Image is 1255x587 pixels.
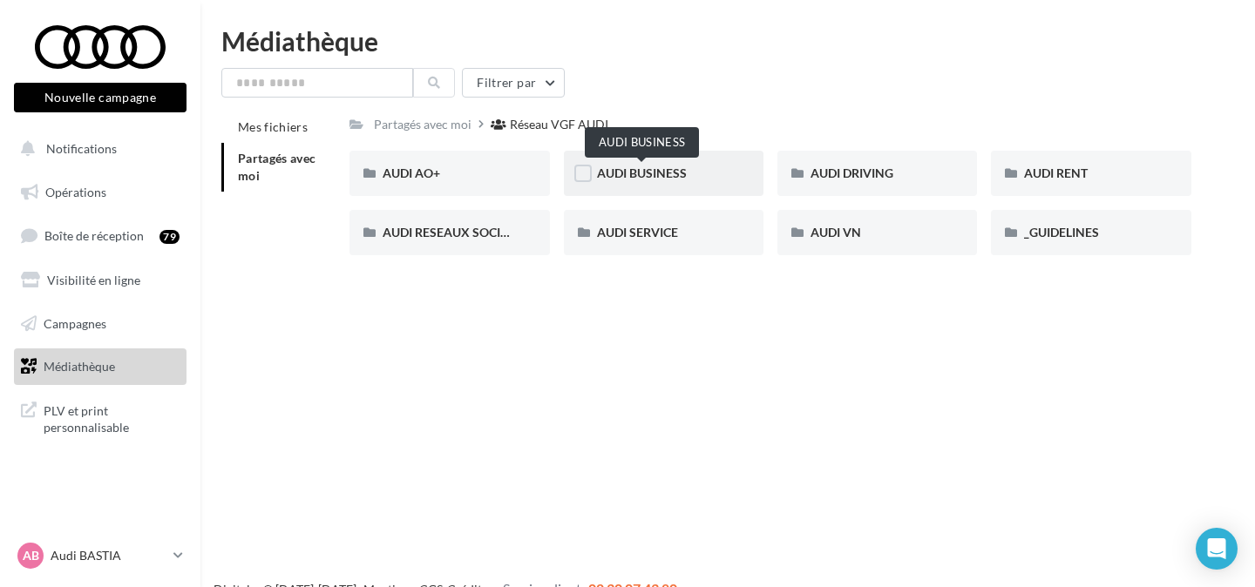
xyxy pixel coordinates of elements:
div: AUDI BUSINESS [585,127,699,158]
span: Visibilité en ligne [47,273,140,287]
span: AUDI DRIVING [811,165,893,180]
a: AB Audi BASTIA [14,539,187,572]
a: Médiathèque [10,348,190,385]
span: Boîte de réception [44,228,144,243]
div: Partagés avec moi [374,116,471,133]
a: Boîte de réception79 [10,217,190,254]
span: AUDI RENT [1024,165,1088,180]
div: Médiathèque [221,28,1234,54]
span: _GUIDELINES [1024,225,1099,240]
span: Partagés avec moi [238,151,316,183]
span: AB [23,547,39,564]
span: AUDI AO+ [383,165,440,180]
button: Notifications [10,131,183,167]
p: Audi BASTIA [51,547,166,564]
a: Visibilité en ligne [10,262,190,299]
span: Campagnes [44,315,106,330]
span: Médiathèque [44,359,115,374]
div: Réseau VGF AUDI [510,116,608,133]
a: Opérations [10,174,190,211]
span: PLV et print personnalisable [44,399,180,436]
div: Open Intercom Messenger [1196,528,1238,570]
span: AUDI SERVICE [597,225,678,240]
button: Filtrer par [462,68,565,98]
span: Mes fichiers [238,119,308,134]
span: Opérations [45,185,106,199]
span: AUDI BUSINESS [597,165,687,180]
span: AUDI RESEAUX SOCIAUX [383,225,526,240]
span: Notifications [46,141,117,156]
span: AUDI VN [811,225,861,240]
button: Nouvelle campagne [14,83,187,112]
a: Campagnes [10,306,190,342]
a: PLV et print personnalisable [10,392,190,443]
div: 79 [159,230,180,244]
